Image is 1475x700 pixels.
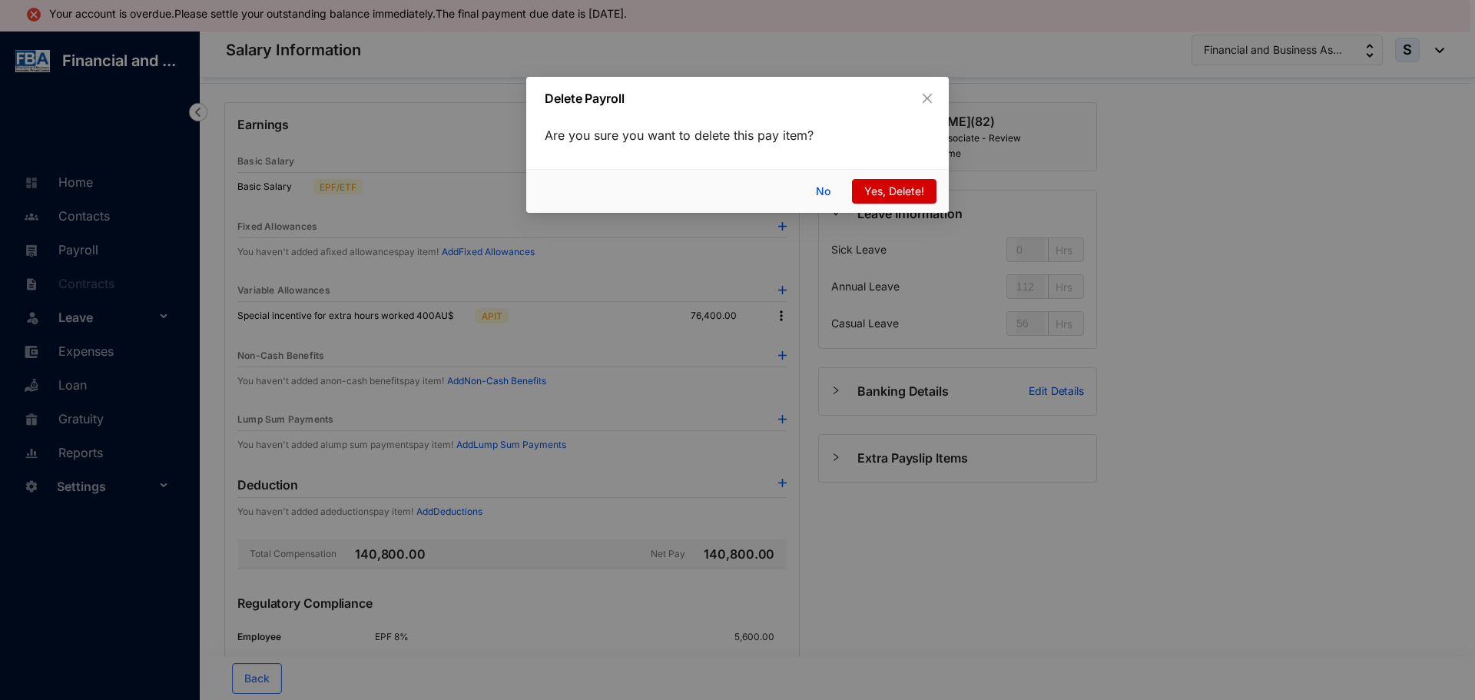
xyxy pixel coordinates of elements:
span: Yes, Delete! [864,183,924,200]
button: Close [919,90,936,107]
span: close [921,92,933,105]
span: No [816,183,830,200]
button: No [804,179,846,204]
p: Delete Payroll [545,89,834,108]
button: Yes, Delete! [852,179,936,204]
p: Are you sure you want to delete this pay item? [545,126,930,144]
